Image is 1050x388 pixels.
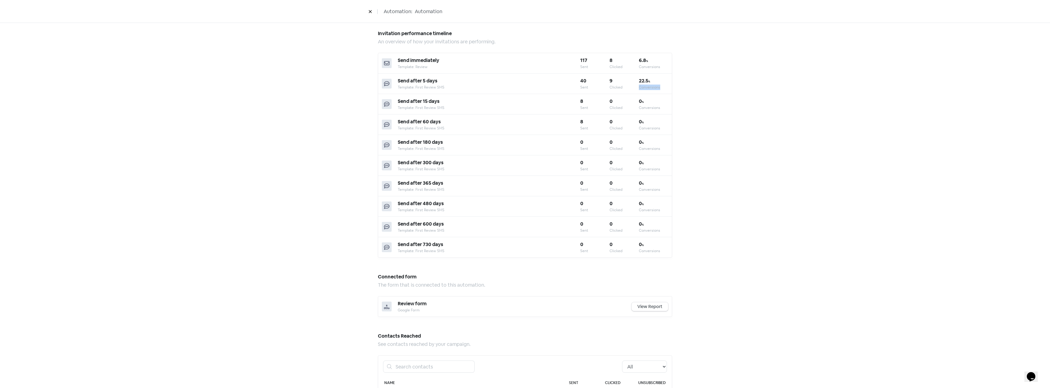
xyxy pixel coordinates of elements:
[642,203,644,206] span: %
[580,118,583,125] b: 8
[580,78,586,84] b: 40
[610,221,613,227] b: 0
[398,159,444,166] span: Send after 300 days
[398,248,580,254] div: Template: First Review SMS
[580,125,610,131] div: Sent
[639,221,644,227] b: 0
[398,64,580,70] div: Template: Review
[610,228,639,233] div: Clicked
[639,248,668,254] div: Conversions
[610,118,613,125] b: 0
[610,146,639,151] div: Clicked
[610,105,639,111] div: Clicked
[610,85,639,90] div: Clicked
[398,57,439,63] span: Send immediately
[580,228,610,233] div: Sent
[642,162,644,165] span: %
[378,272,672,281] h5: Connected form
[580,221,583,227] b: 0
[580,180,583,186] b: 0
[378,29,672,38] h5: Invitation performance timeline
[639,125,668,131] div: Conversions
[392,361,475,373] input: Search contacts
[610,139,613,145] b: 0
[580,64,610,70] div: Sent
[398,207,580,213] div: Template: First Review SMS
[639,187,668,192] div: Conversions
[639,57,648,63] b: 6.8
[642,141,644,144] span: %
[639,64,668,70] div: Conversions
[639,228,668,233] div: Conversions
[639,180,644,186] b: 0
[639,146,668,151] div: Conversions
[610,180,613,186] b: 0
[398,307,632,313] div: Google Form
[580,98,583,104] b: 8
[398,241,443,248] span: Send after 730 days
[642,182,644,185] span: %
[642,244,644,247] span: %
[639,118,644,125] b: 0
[580,139,583,145] b: 0
[580,85,610,90] div: Sent
[398,139,443,145] span: Send after 180 days
[384,8,412,15] span: Automation:
[580,187,610,192] div: Sent
[639,98,644,104] b: 0
[610,64,639,70] div: Clicked
[580,159,583,166] b: 0
[378,38,672,45] div: An overview of how your invitations are performing.
[378,341,672,348] div: See contacts reached by your campaign.
[610,241,613,248] b: 0
[398,200,444,207] span: Send after 480 days
[1024,364,1044,382] iframe: chat widget
[610,200,613,207] b: 0
[398,187,580,192] div: Template: First Review SMS
[639,85,668,90] div: Conversions
[398,98,440,104] span: Send after 15 days
[610,207,639,213] div: Clicked
[639,78,650,84] b: 22.5
[610,125,639,131] div: Clicked
[648,80,650,83] span: %
[580,248,610,254] div: Sent
[398,166,580,172] div: Template: First Review SMS
[398,228,580,233] div: Template: First Review SMS
[398,146,580,151] div: Template: First Review SMS
[610,166,639,172] div: Clicked
[580,207,610,213] div: Sent
[398,180,443,186] span: Send after 365 days
[639,207,668,213] div: Conversions
[642,121,644,124] span: %
[580,241,583,248] b: 0
[642,223,644,226] span: %
[639,200,644,207] b: 0
[642,100,644,103] span: %
[610,187,639,192] div: Clicked
[398,300,427,307] span: Review form
[646,60,648,63] span: %
[610,98,613,104] b: 0
[610,248,639,254] div: Clicked
[580,200,583,207] b: 0
[639,159,644,166] b: 0
[398,78,437,84] span: Send after 5 days
[398,221,444,227] span: Send after 600 days
[639,105,668,111] div: Conversions
[398,125,580,131] div: Template: First Review SMS
[610,78,613,84] b: 9
[580,146,610,151] div: Sent
[610,159,613,166] b: 0
[639,139,644,145] b: 0
[378,281,672,289] div: The form that is connected to this automation.
[639,241,644,248] b: 0
[580,166,610,172] div: Sent
[632,302,668,311] a: View Report
[610,57,613,63] b: 8
[398,85,580,90] div: Template: First Review SMS
[580,57,587,63] b: 117
[639,166,668,172] div: Conversions
[580,105,610,111] div: Sent
[398,105,580,111] div: Template: First Review SMS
